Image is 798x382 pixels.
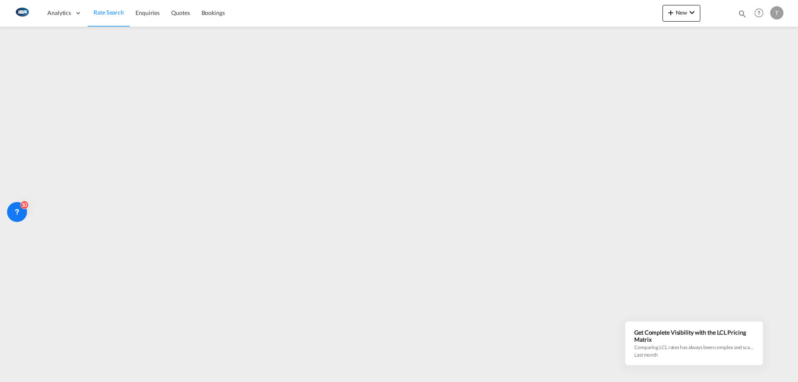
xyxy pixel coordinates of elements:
[171,9,190,16] span: Quotes
[47,9,71,17] span: Analytics
[770,6,783,20] div: T
[666,9,697,16] span: New
[738,9,747,18] md-icon: icon-magnify
[135,9,160,16] span: Enquiries
[12,4,31,22] img: 1aa151c0c08011ec8d6f413816f9a227.png
[738,9,747,22] div: icon-magnify
[94,9,124,16] span: Rate Search
[202,9,225,16] span: Bookings
[687,7,697,17] md-icon: icon-chevron-down
[752,6,766,20] span: Help
[663,5,700,22] button: icon-plus 400-fgNewicon-chevron-down
[752,6,770,21] div: Help
[666,7,676,17] md-icon: icon-plus 400-fg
